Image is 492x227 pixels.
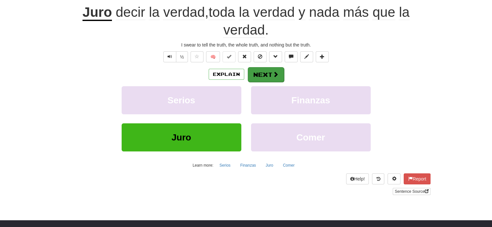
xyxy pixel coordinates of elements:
button: Reset to 0% Mastered (alt+r) [238,51,251,62]
button: Explain [209,69,244,80]
button: Finanzas [237,160,260,170]
span: decir [116,5,145,20]
span: Serios [168,95,195,105]
button: Comer [279,160,298,170]
span: Comer [296,132,325,142]
div: Text-to-speech controls [162,51,188,62]
span: que [373,5,395,20]
button: Play sentence audio (ctl+space) [163,51,176,62]
span: verdad [253,5,295,20]
button: Juro [122,123,241,151]
button: Serios [122,86,241,114]
button: Serios [216,160,234,170]
a: Sentence Source [393,188,430,195]
button: Juro [262,160,277,170]
small: Learn more: [192,163,213,168]
button: Round history (alt+y) [372,173,384,184]
span: la [149,5,159,20]
span: nada [309,5,339,20]
button: Help! [346,173,369,184]
span: verdad [163,5,205,20]
button: ½ [176,51,188,62]
button: Ignore sentence (alt+i) [254,51,267,62]
span: , . [112,5,410,38]
u: Juro [82,5,112,21]
span: toda [209,5,235,20]
span: la [239,5,249,20]
button: Comer [251,123,371,151]
button: Set this sentence to 100% Mastered (alt+m) [223,51,235,62]
button: Next [248,67,284,82]
button: Finanzas [251,86,371,114]
button: Favorite sentence (alt+f) [191,51,203,62]
span: Juro [171,132,191,142]
span: verdad [223,22,265,38]
button: Report [404,173,430,184]
button: Edit sentence (alt+d) [300,51,313,62]
span: y [299,5,305,20]
div: I swear to tell the truth, the whole truth, and nothing but the truth. [62,42,431,48]
button: Add to collection (alt+a) [316,51,329,62]
span: Finanzas [291,95,330,105]
button: Grammar (alt+g) [269,51,282,62]
button: 🧠 [206,51,220,62]
span: la [399,5,410,20]
button: Discuss sentence (alt+u) [285,51,298,62]
span: más [343,5,369,20]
